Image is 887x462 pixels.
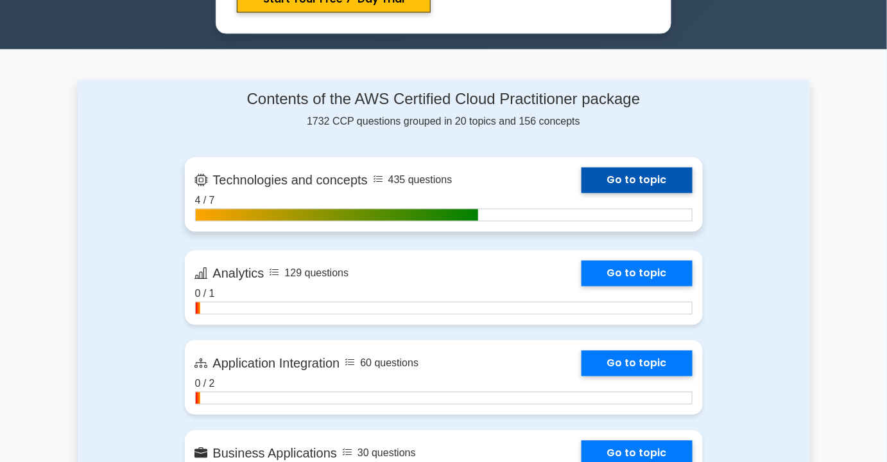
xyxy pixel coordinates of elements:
a: Go to topic [581,261,693,287]
h4: Contents of the AWS Certified Cloud Practitioner package [185,91,703,109]
div: 1732 CCP questions grouped in 20 topics and 156 concepts [185,91,703,130]
a: Go to topic [581,168,693,193]
a: Go to topic [581,351,693,377]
